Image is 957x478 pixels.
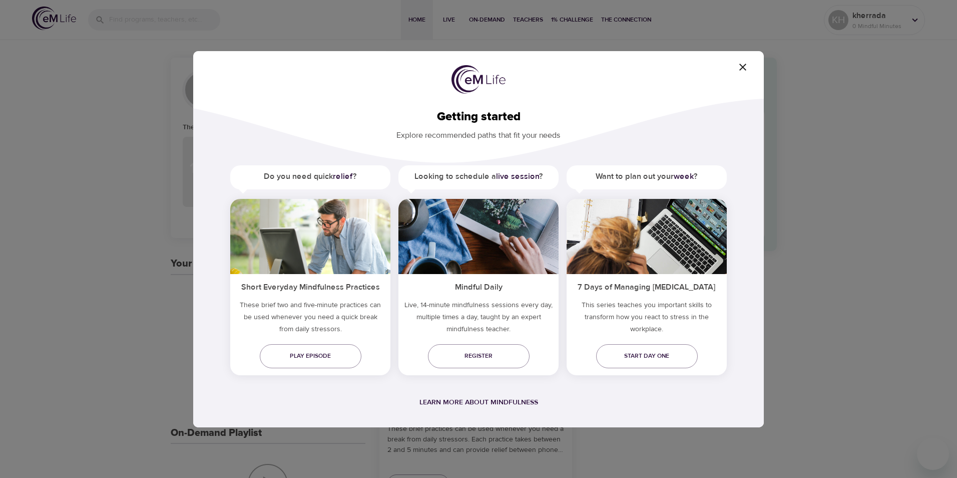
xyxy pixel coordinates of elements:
[398,165,559,188] h5: Looking to schedule a ?
[398,199,559,274] img: ims
[333,171,353,181] a: relief
[567,274,727,299] h5: 7 Days of Managing [MEDICAL_DATA]
[567,199,727,274] img: ims
[230,274,390,299] h5: Short Everyday Mindfulness Practices
[398,274,559,299] h5: Mindful Daily
[567,299,727,339] p: This series teaches you important skills to transform how you react to stress in the workplace.
[596,344,698,368] a: Start day one
[419,398,538,407] a: Learn more about mindfulness
[674,171,694,181] a: week
[496,171,539,181] a: live session
[567,165,727,188] h5: Want to plan out your ?
[230,299,390,339] h5: These brief two and five-minute practices can be used whenever you need a quick break from daily ...
[268,351,353,361] span: Play episode
[260,344,361,368] a: Play episode
[230,165,390,188] h5: Do you need quick ?
[428,344,530,368] a: Register
[436,351,522,361] span: Register
[209,124,748,141] p: Explore recommended paths that fit your needs
[230,199,390,274] img: ims
[398,299,559,339] p: Live, 14-minute mindfulness sessions every day, multiple times a day, taught by an expert mindful...
[604,351,690,361] span: Start day one
[451,65,506,94] img: logo
[209,110,748,124] h2: Getting started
